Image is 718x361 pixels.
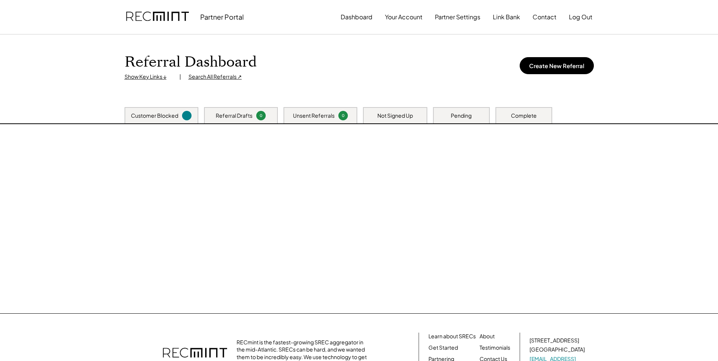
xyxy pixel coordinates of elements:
[493,9,520,25] button: Link Bank
[511,112,537,120] div: Complete
[569,9,592,25] button: Log Out
[520,57,594,74] button: Create New Referral
[293,112,335,120] div: Unsent Referrals
[428,344,458,352] a: Get Started
[480,333,495,340] a: About
[385,9,422,25] button: Your Account
[533,9,556,25] button: Contact
[126,4,189,30] img: recmint-logotype%403x.png
[125,73,172,81] div: Show Key Links ↓
[179,73,181,81] div: |
[377,112,413,120] div: Not Signed Up
[200,12,244,21] div: Partner Portal
[530,346,585,353] div: [GEOGRAPHIC_DATA]
[435,9,480,25] button: Partner Settings
[131,112,178,120] div: Customer Blocked
[188,73,242,81] div: Search All Referrals ↗
[341,9,372,25] button: Dashboard
[451,112,472,120] div: Pending
[216,112,252,120] div: Referral Drafts
[480,344,510,352] a: Testimonials
[530,337,579,344] div: [STREET_ADDRESS]
[257,113,265,118] div: 0
[125,53,257,71] h1: Referral Dashboard
[428,333,476,340] a: Learn about SRECs
[340,113,347,118] div: 0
